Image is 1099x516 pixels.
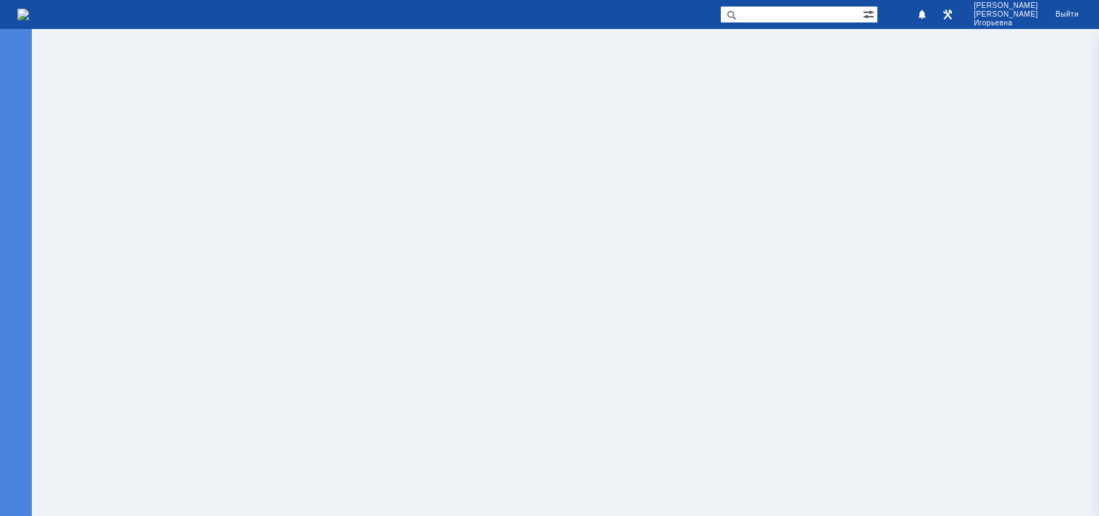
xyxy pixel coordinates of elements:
[974,10,1038,19] span: [PERSON_NAME]
[974,19,1038,28] span: Игорьевна
[17,9,29,20] img: logo
[974,1,1038,10] span: [PERSON_NAME]
[939,6,956,23] a: Перейти в интерфейс администратора
[17,9,29,20] a: Перейти на домашнюю страницу
[863,7,877,20] span: Расширенный поиск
